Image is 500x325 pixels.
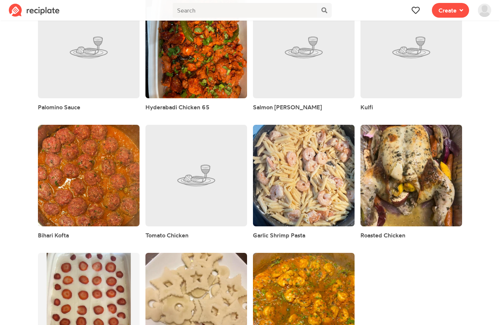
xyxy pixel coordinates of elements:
a: Salmon [PERSON_NAME] [253,103,322,112]
span: Create [439,6,457,15]
img: Reciplate [9,4,60,17]
span: Garlic Shrimp Pasta [253,232,305,239]
input: Search [173,3,317,18]
span: Salmon [PERSON_NAME] [253,103,322,111]
img: User's avatar [478,4,491,17]
span: Palomino Sauce [38,103,80,111]
a: Tomato Chicken [145,231,189,240]
a: Roasted Chicken [360,231,405,240]
a: Bihari Kofta [38,231,69,240]
span: Roasted Chicken [360,232,405,239]
span: Hyderabadi Chicken 65 [145,103,209,111]
a: Palomino Sauce [38,103,80,112]
a: Garlic Shrimp Pasta [253,231,305,240]
span: Kulfi [360,103,373,111]
span: Bihari Kofta [38,232,69,239]
a: Hyderabadi Chicken 65 [145,103,209,112]
button: Create [432,3,469,18]
a: Kulfi [360,103,373,112]
span: Tomato Chicken [145,232,189,239]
